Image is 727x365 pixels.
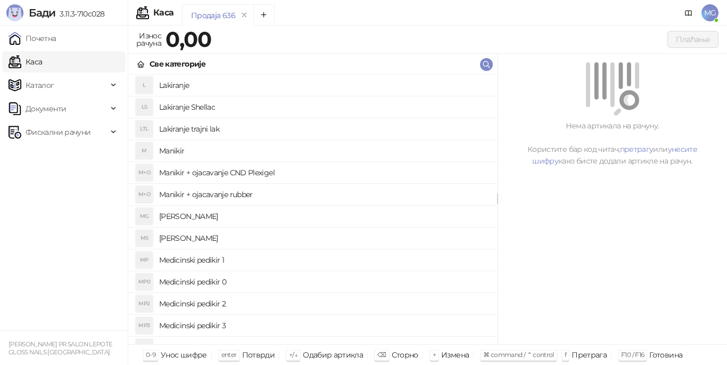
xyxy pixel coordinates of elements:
[159,164,489,181] h4: Manikir + ojacavanje CND Plexigel
[159,120,489,137] h4: Lakiranje trajni lak
[26,98,66,119] span: Документи
[136,230,153,247] div: MS
[433,351,436,359] span: +
[159,208,489,225] h4: [PERSON_NAME]
[237,11,251,20] button: remove
[667,31,718,48] button: Плаћање
[159,99,489,116] h4: Lakiranje Shellac
[159,295,489,312] h4: Medicinski pedikir 2
[159,230,489,247] h4: [PERSON_NAME]
[166,26,211,52] strong: 0,00
[136,99,153,116] div: LS
[701,4,718,21] span: MG
[680,4,697,21] a: Документација
[134,29,163,50] div: Износ рачуна
[136,164,153,181] div: M+O
[159,317,489,334] h4: Medicinski pedikir 3
[159,142,489,159] h4: Manikir
[159,77,489,94] h4: Lakiranje
[136,295,153,312] div: MP2
[620,144,654,154] a: претрагу
[55,9,104,19] span: 3.11.3-710c028
[136,252,153,269] div: MP
[136,208,153,225] div: MG
[136,186,153,203] div: M+O
[441,348,469,362] div: Измена
[136,120,153,137] div: LTL
[221,351,237,359] span: enter
[161,348,207,362] div: Унос шифре
[191,10,235,21] div: Продаја 636
[136,317,153,334] div: MP3
[9,28,56,49] a: Почетна
[6,4,23,21] img: Logo
[136,273,153,290] div: MP0
[242,348,275,362] div: Потврди
[572,348,607,362] div: Претрага
[29,6,55,19] span: Бади
[159,273,489,290] h4: Medicinski pedikir 0
[9,340,112,356] small: [PERSON_NAME] PR SALON LEPOTE GLOSS NAILS [GEOGRAPHIC_DATA]
[159,339,489,356] h4: Pedikir
[392,348,418,362] div: Сторно
[253,4,275,26] button: Add tab
[153,9,174,17] div: Каса
[159,186,489,203] h4: Manikir + ojacavanje rubber
[26,75,54,96] span: Каталог
[146,351,155,359] span: 0-9
[136,142,153,159] div: M
[26,121,90,143] span: Фискални рачуни
[621,351,644,359] span: F10 / F16
[289,351,298,359] span: ↑/↓
[159,252,489,269] h4: Medicinski pedikir 1
[128,75,497,344] div: grid
[303,348,363,362] div: Одабир артикла
[649,348,682,362] div: Готовина
[136,77,153,94] div: L
[136,339,153,356] div: P
[9,51,42,72] a: Каса
[150,58,205,70] div: Све категорије
[377,351,386,359] span: ⌫
[483,351,554,359] span: ⌘ command / ⌃ control
[510,120,714,167] div: Нема артикала на рачуну. Користите бар код читач, или како бисте додали артикле на рачун.
[565,351,566,359] span: f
